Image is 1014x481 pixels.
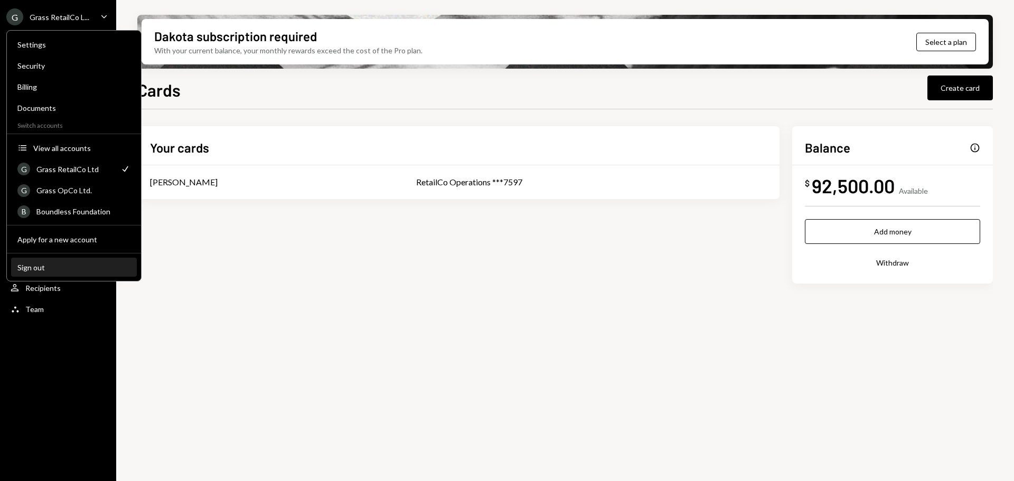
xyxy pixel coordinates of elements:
[11,35,137,54] a: Settings
[17,184,30,197] div: G
[805,178,810,188] div: $
[17,205,30,218] div: B
[17,40,130,49] div: Settings
[17,61,130,70] div: Security
[927,76,993,100] button: Create card
[17,82,130,91] div: Billing
[6,278,110,297] a: Recipients
[805,139,850,156] h2: Balance
[6,8,23,25] div: G
[11,181,137,200] a: GGrass OpCo Ltd.
[150,139,209,156] h2: Your cards
[150,176,218,188] div: [PERSON_NAME]
[805,250,980,275] button: Withdraw
[899,186,928,195] div: Available
[17,263,130,272] div: Sign out
[916,33,976,51] button: Select a plan
[6,299,110,318] a: Team
[33,144,130,153] div: View all accounts
[11,77,137,96] a: Billing
[17,235,130,244] div: Apply for a new account
[805,219,980,244] button: Add money
[7,119,141,129] div: Switch accounts
[25,305,44,314] div: Team
[154,27,317,45] div: Dakota subscription required
[11,56,137,75] a: Security
[11,230,137,249] button: Apply for a new account
[11,98,137,117] a: Documents
[11,202,137,221] a: BBoundless Foundation
[137,79,181,100] h1: Cards
[416,176,767,188] div: RetailCo Operations ***7597
[812,174,895,197] div: 92,500.00
[17,163,30,175] div: G
[154,45,422,56] div: With your current balance, your monthly rewards exceed the cost of the Pro plan.
[36,207,130,216] div: Boundless Foundation
[11,258,137,277] button: Sign out
[36,186,130,195] div: Grass OpCo Ltd.
[17,103,130,112] div: Documents
[11,139,137,158] button: View all accounts
[30,13,89,22] div: Grass RetailCo L...
[36,165,114,174] div: Grass RetailCo Ltd
[25,284,61,293] div: Recipients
